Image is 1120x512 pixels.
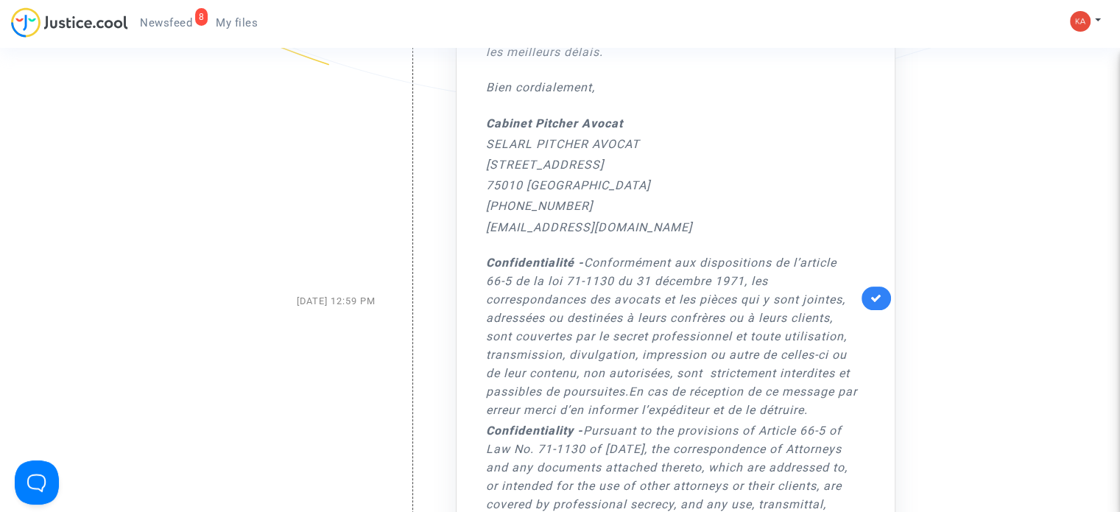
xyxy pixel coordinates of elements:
[486,155,858,174] p: [STREET_ADDRESS]
[486,78,858,97] p: Bien cordialement,
[486,135,858,153] p: SELARL PITCHER AVOCAT
[486,424,583,438] strong: Confidentiality -
[11,7,128,38] img: jc-logo.svg
[486,220,692,234] a: [EMAIL_ADDRESS][DOMAIN_NAME]
[15,460,59,505] iframe: Help Scout Beacon - Open
[486,256,584,270] strong: Confidentialité -
[1070,11,1091,32] img: 5313a9924b78e7fbfe8fb7f85326e248
[204,12,270,34] a: My files
[486,256,857,417] i: Conformément aux dispositions de l’article 66-5 de la loi 71-1130 du 31 décembre 1971, les corres...
[140,16,192,29] span: Newsfeed
[128,12,204,34] a: 8Newsfeed
[486,197,858,215] p: [PHONE_NUMBER]
[195,8,208,26] div: 8
[216,16,258,29] span: My files
[486,116,623,130] strong: Cabinet Pitcher Avocat
[486,176,858,194] p: 75010 [GEOGRAPHIC_DATA]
